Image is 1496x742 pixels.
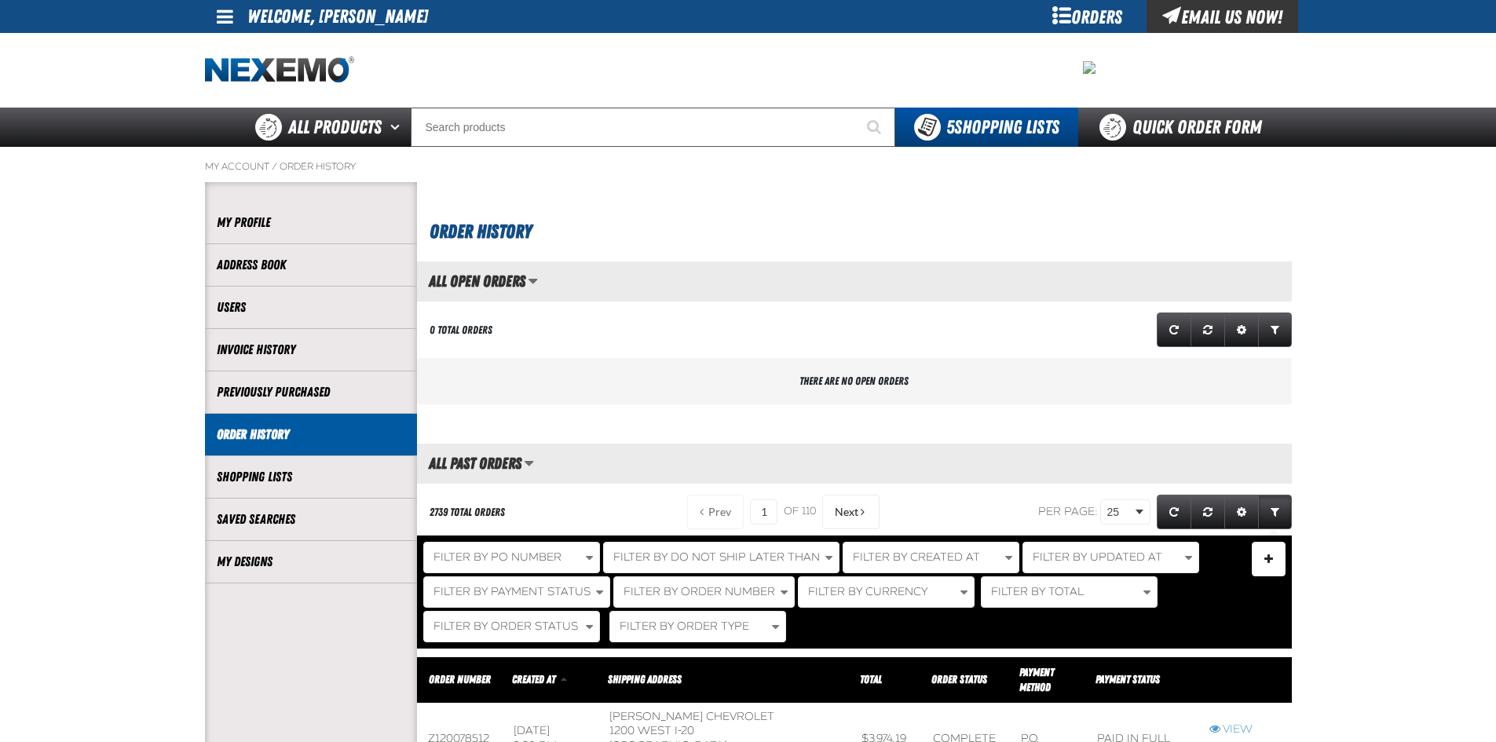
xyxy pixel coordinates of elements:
span: There are no open orders [799,375,909,387]
a: Shopping Lists [217,468,405,486]
a: Saved Searches [217,510,405,528]
a: Refresh grid action [1157,495,1191,529]
a: View Z120078512 order [1209,722,1281,737]
span: Per page: [1038,505,1098,518]
button: Filter By Total [981,576,1158,608]
input: Search [411,108,895,147]
span: / [272,160,277,173]
button: You have 5 Shopping Lists. Open to view details [895,108,1078,147]
nav: Breadcrumbs [205,160,1292,173]
span: Filter By Do Not Ship Later Than [613,550,820,564]
a: Invoice History [217,341,405,359]
span: Filter By Order Type [620,620,749,633]
button: Filter By Updated At [1022,542,1199,573]
span: Shopping Lists [946,116,1059,138]
a: Reset grid action [1191,495,1225,529]
button: Start Searching [856,108,895,147]
span: 1200 West I-20 [609,724,694,737]
span: [PERSON_NAME] Chevrolet [609,710,774,723]
a: Created At [512,673,558,685]
button: Expand or Collapse Filter Management drop-down [1252,542,1286,576]
span: Filter By Order Number [624,585,775,598]
a: My Account [205,160,269,173]
button: Manage grid views. Current view is All Past Orders [524,450,534,477]
span: Filter By Created At [853,550,980,564]
span: Filter By Currency [808,585,927,598]
th: Row actions [1198,656,1292,703]
a: Users [217,298,405,316]
img: 6358a36e9cb9eabefd07fbcee19ff36d.jpeg [1083,61,1095,74]
div: 2739 Total Orders [430,505,505,520]
span: Payment Status [1095,673,1160,685]
input: Current page number [750,499,777,525]
span: All Products [288,113,382,141]
span: Filter By Updated At [1033,550,1162,564]
button: Filter By Order Status [423,611,600,642]
a: My Designs [217,553,405,571]
span: Next Page [835,506,858,518]
span: 25 [1107,504,1132,521]
span: Manage Filters [1264,559,1273,563]
button: Filter By Order Number [613,576,795,608]
span: Shipping Address [608,673,682,685]
button: Filter By Payment Status [423,576,610,608]
button: Filter By Created At [843,542,1019,573]
a: Previously Purchased [217,383,405,401]
a: Reset grid action [1191,313,1225,347]
button: Open All Products pages [385,108,411,147]
span: Order History [430,221,532,243]
div: 0 Total Orders [430,323,492,338]
a: Expand or Collapse Grid Filters [1258,495,1292,529]
a: Expand or Collapse Grid Filters [1258,313,1292,347]
img: Nexemo logo [205,57,354,84]
span: Filter By Total [991,585,1084,598]
button: Manage grid views. Current view is All Open Orders [528,268,538,294]
a: Expand or Collapse Grid Settings [1224,313,1259,347]
span: Filter By Payment Status [433,585,591,598]
a: Home [205,57,354,84]
h2: All Past Orders [417,455,521,472]
a: Order Status [931,673,987,685]
a: Quick Order Form [1078,108,1291,147]
span: Payment Method [1019,666,1054,693]
a: Order Number [429,673,491,685]
button: Filter By PO Number [423,542,600,573]
span: Filter By PO Number [433,550,561,564]
button: Filter By Currency [798,576,975,608]
strong: 5 [946,116,954,138]
span: Created At [512,673,555,685]
h2: All Open Orders [417,272,525,290]
a: Expand or Collapse Grid Settings [1224,495,1259,529]
span: of 110 [784,505,816,519]
a: Order History [280,160,356,173]
button: Next Page [822,495,880,529]
a: Order History [217,426,405,444]
a: Total [860,673,882,685]
span: Filter By Order Status [433,620,578,633]
button: Filter By Order Type [609,611,786,642]
button: Filter By Do Not Ship Later Than [603,542,839,573]
a: My Profile [217,214,405,232]
a: Refresh grid action [1157,313,1191,347]
a: Address Book [217,256,405,274]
